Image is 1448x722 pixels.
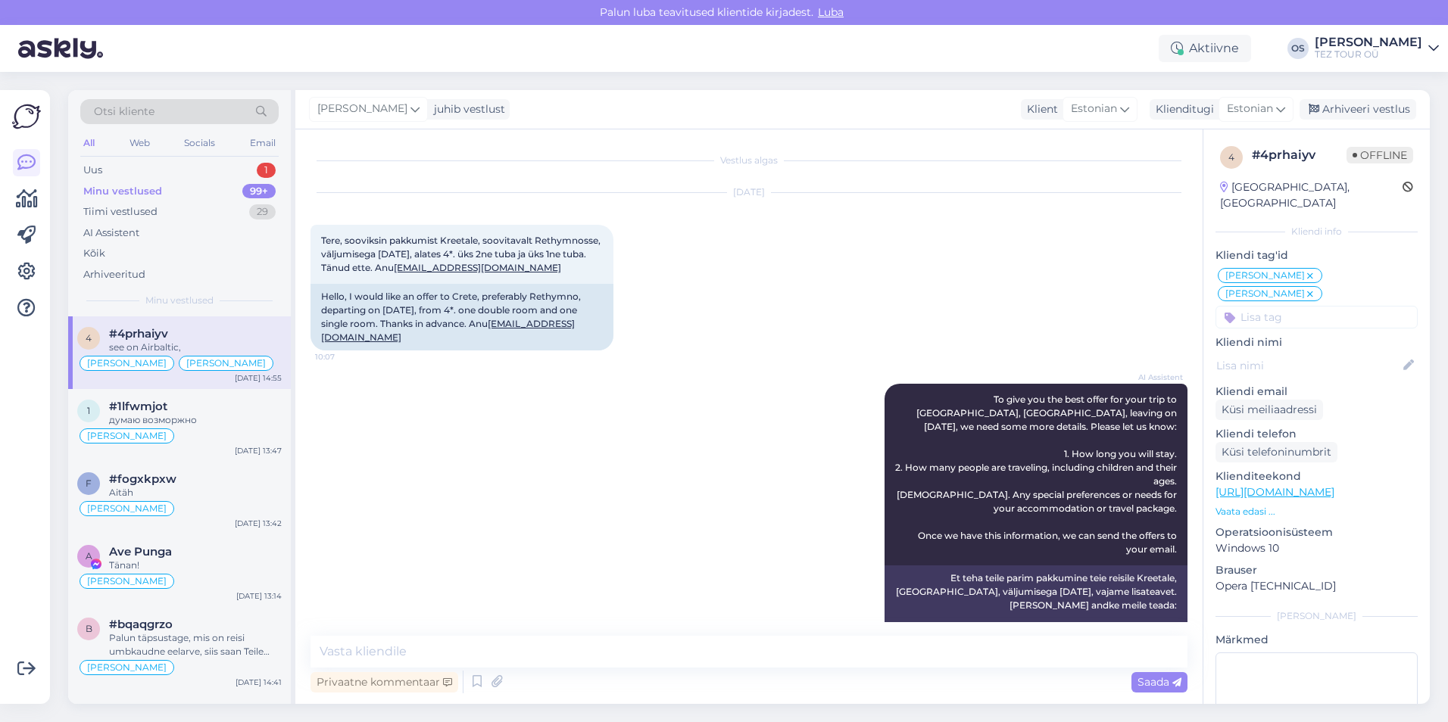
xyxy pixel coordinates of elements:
[94,104,154,120] span: Otsi kliente
[1071,101,1117,117] span: Estonian
[109,486,282,499] div: Aitäh
[1216,505,1418,518] p: Vaata edasi ...
[1150,101,1214,117] div: Klienditugi
[1216,400,1323,420] div: Küsi meiliaadressi
[145,294,214,307] span: Minu vestlused
[1315,36,1422,48] div: [PERSON_NAME]
[1225,289,1305,298] span: [PERSON_NAME]
[1159,35,1251,62] div: Aktiivne
[1137,675,1181,689] span: Saada
[87,577,167,586] span: [PERSON_NAME]
[315,351,372,363] span: 10:07
[311,284,613,350] div: Hello, I would like an offer to Crete, preferably Rethymno, departing on [DATE], from 4*. one dou...
[1216,524,1418,540] p: Operatsioonisüsteem
[109,545,172,559] span: Ave Punga
[12,102,41,131] img: Askly Logo
[83,226,139,241] div: AI Assistent
[311,185,1187,199] div: [DATE]
[235,372,282,384] div: [DATE] 14:55
[126,133,153,153] div: Web
[1216,335,1418,350] p: Kliendi nimi
[86,478,92,489] span: f
[1216,632,1418,648] p: Märkmed
[813,5,848,19] span: Luba
[311,672,458,692] div: Privaatne kommentaar
[249,204,276,219] div: 29
[86,623,92,634] span: b
[1216,562,1418,578] p: Brauser
[87,504,167,513] span: [PERSON_NAME]
[109,559,282,572] div: Tänan!
[1220,179,1403,211] div: [GEOGRAPHIC_DATA], [GEOGRAPHIC_DATA]
[1216,442,1337,462] div: Küsi telefoninumbrit
[109,413,282,427] div: думаю возморжно
[247,133,279,153] div: Email
[1216,306,1418,328] input: Lisa tag
[1216,225,1418,238] div: Kliendi info
[1216,426,1418,442] p: Kliendi telefon
[242,184,276,199] div: 99+
[1126,372,1183,383] span: AI Assistent
[1287,38,1309,59] div: OS
[83,204,158,219] div: Tiimi vestlused
[1216,468,1418,484] p: Klienditeekond
[394,262,561,273] a: [EMAIL_ADDRESS][DOMAIN_NAME]
[109,472,176,486] span: #fogxkpxw
[83,163,102,178] div: Uus
[1347,147,1413,163] span: Offline
[311,154,1187,167] div: Vestlus algas
[1225,271,1305,280] span: [PERSON_NAME]
[317,101,407,117] span: [PERSON_NAME]
[1216,578,1418,594] p: Opera [TECHNICAL_ID]
[1216,485,1334,499] a: [URL][DOMAIN_NAME]
[1300,99,1416,120] div: Arhiveeri vestlus
[1216,609,1418,623] div: [PERSON_NAME]
[1228,151,1234,163] span: 4
[83,267,145,282] div: Arhiveeritud
[1216,357,1400,374] input: Lisa nimi
[1227,101,1273,117] span: Estonian
[109,400,167,413] span: #1lfwmjot
[86,332,92,344] span: 4
[87,663,167,672] span: [PERSON_NAME]
[109,618,173,631] span: #bqaqgrzo
[895,394,1179,555] span: To give you the best offer for your trip to [GEOGRAPHIC_DATA], [GEOGRAPHIC_DATA], leaving on [DAT...
[1216,384,1418,400] p: Kliendi email
[109,341,282,354] div: see on Airbaltic,
[86,550,92,562] span: A
[236,677,282,688] div: [DATE] 14:41
[87,405,90,416] span: 1
[235,518,282,529] div: [DATE] 13:42
[109,327,168,341] span: #4prhaiyv
[87,431,167,440] span: [PERSON_NAME]
[1315,48,1422,61] div: TEZ TOUR OÜ
[236,590,282,602] div: [DATE] 13:14
[1216,540,1418,556] p: Windows 10
[186,359,266,368] span: [PERSON_NAME]
[87,359,167,368] span: [PERSON_NAME]
[1315,36,1439,61] a: [PERSON_NAME]TEZ TOUR OÜ
[321,235,603,273] span: Tere, sooviksin pakkumist Kreetale, soovitavalt Rethymnosse, väljumisega [DATE], alates 4*. üks 2...
[80,133,98,153] div: All
[235,445,282,456] div: [DATE] 13:47
[428,101,505,117] div: juhib vestlust
[181,133,218,153] div: Socials
[1021,101,1058,117] div: Klient
[257,163,276,178] div: 1
[83,246,105,261] div: Kõik
[1252,146,1347,164] div: # 4prhaiyv
[1216,247,1418,263] p: Kliendi tag'id
[83,184,162,199] div: Minu vestlused
[109,631,282,658] div: Palun täpsustage, mis on reisi umbkaudne eelarve, siis saan Teile teha personaalse reisipakkumise.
